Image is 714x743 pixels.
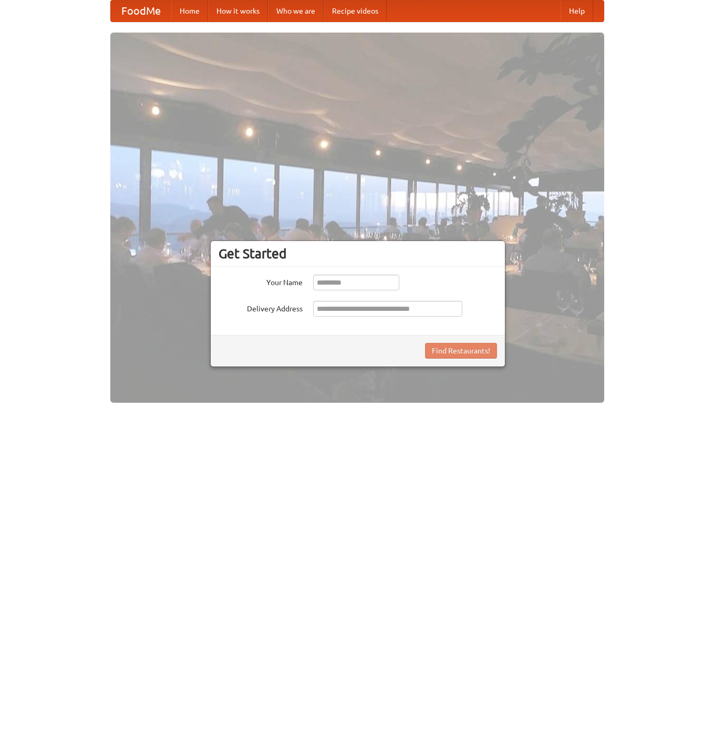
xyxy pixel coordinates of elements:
[219,301,303,314] label: Delivery Address
[171,1,208,22] a: Home
[268,1,324,22] a: Who we are
[324,1,387,22] a: Recipe videos
[219,275,303,288] label: Your Name
[425,343,497,359] button: Find Restaurants!
[111,1,171,22] a: FoodMe
[219,246,497,261] h3: Get Started
[561,1,593,22] a: Help
[208,1,268,22] a: How it works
